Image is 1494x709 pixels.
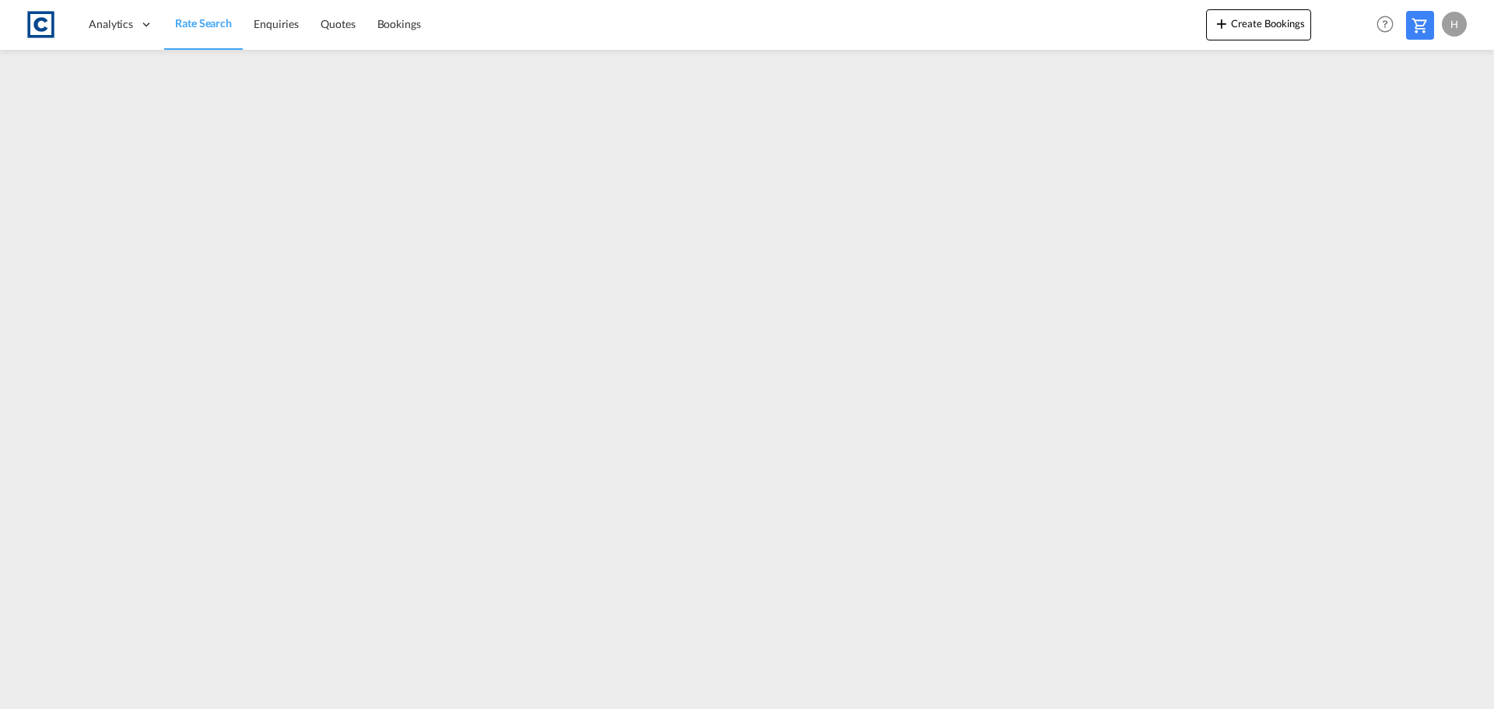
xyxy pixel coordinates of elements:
md-icon: icon-plus 400-fg [1212,14,1231,33]
div: H [1442,12,1467,37]
span: Enquiries [254,17,299,30]
div: Help [1372,11,1406,39]
span: Help [1372,11,1398,37]
span: Bookings [377,17,421,30]
button: icon-plus 400-fgCreate Bookings [1206,9,1311,40]
span: Rate Search [175,16,232,30]
span: Quotes [321,17,355,30]
img: 1fdb9190129311efbfaf67cbb4249bed.jpeg [23,7,58,42]
span: Analytics [89,16,133,32]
